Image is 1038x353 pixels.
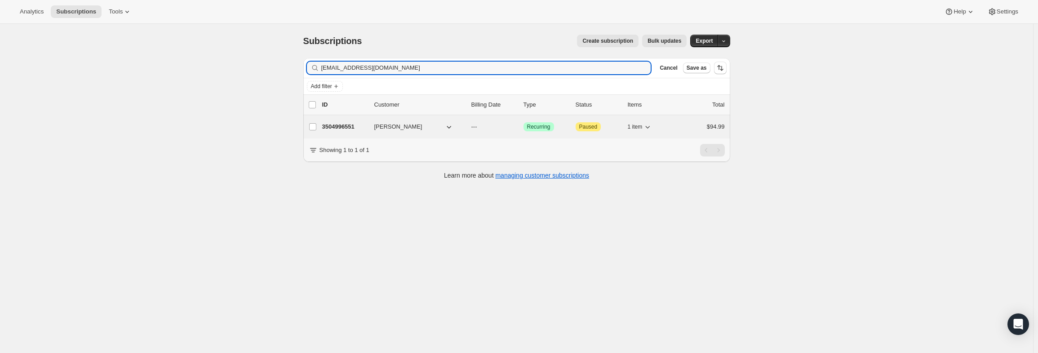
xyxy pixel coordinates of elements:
[14,5,49,18] button: Analytics
[322,121,725,133] div: 3504996551[PERSON_NAME]---SuccessRecurringAttentionPaused1 item$94.99
[582,37,633,45] span: Create subscription
[495,172,589,179] a: managing customer subscriptions
[696,37,713,45] span: Export
[648,37,681,45] span: Bulk updates
[700,144,725,156] nav: Pagination
[322,100,725,109] div: IDCustomerBilling DateTypeStatusItemsTotal
[687,64,707,71] span: Save as
[577,35,639,47] button: Create subscription
[660,64,677,71] span: Cancel
[1007,313,1029,335] div: Open Intercom Messenger
[307,81,343,92] button: Add filter
[322,100,367,109] p: ID
[628,121,652,133] button: 1 item
[321,62,651,74] input: Filter subscribers
[444,171,589,180] p: Learn more about
[471,123,477,130] span: ---
[374,100,464,109] p: Customer
[311,83,332,90] span: Add filter
[628,123,643,130] span: 1 item
[576,100,621,109] p: Status
[109,8,123,15] span: Tools
[579,123,598,130] span: Paused
[690,35,718,47] button: Export
[939,5,980,18] button: Help
[997,8,1018,15] span: Settings
[683,63,710,73] button: Save as
[374,122,422,131] span: [PERSON_NAME]
[322,122,367,131] p: 3504996551
[527,123,550,130] span: Recurring
[642,35,687,47] button: Bulk updates
[51,5,102,18] button: Subscriptions
[707,123,725,130] span: $94.99
[369,120,459,134] button: [PERSON_NAME]
[20,8,44,15] span: Analytics
[103,5,137,18] button: Tools
[628,100,673,109] div: Items
[954,8,966,15] span: Help
[712,100,724,109] p: Total
[56,8,96,15] span: Subscriptions
[523,100,568,109] div: Type
[471,100,516,109] p: Billing Date
[714,62,727,74] button: Sort the results
[319,146,369,155] p: Showing 1 to 1 of 1
[982,5,1024,18] button: Settings
[656,63,681,73] button: Cancel
[303,36,362,46] span: Subscriptions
